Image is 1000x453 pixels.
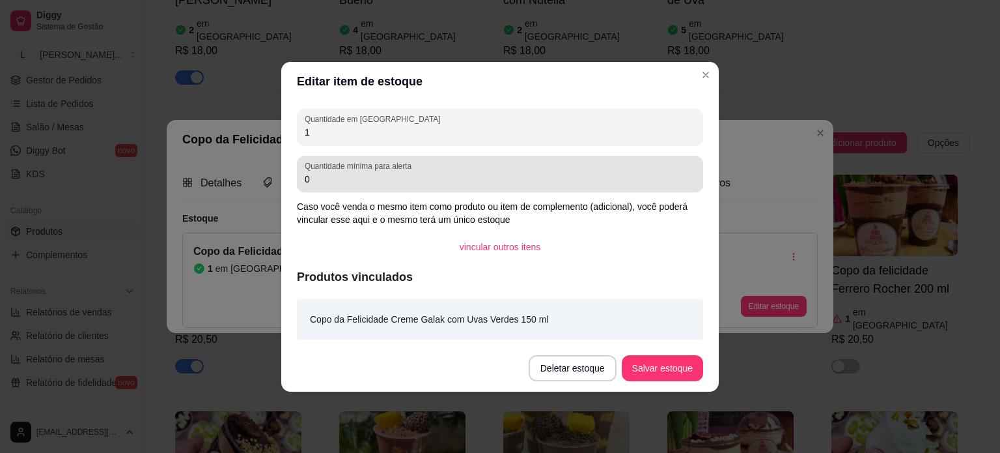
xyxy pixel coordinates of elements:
[622,355,703,381] button: Salvar estoque
[297,268,703,286] article: Produtos vinculados
[305,126,695,139] input: Quantidade em estoque
[305,160,416,171] label: Quantidade mínima para alerta
[529,355,617,381] button: Deletar estoque
[449,234,551,260] button: vincular outros itens
[297,200,703,226] p: Caso você venda o mesmo item como produto ou item de complemento (adicional), você poderá vincula...
[310,312,549,327] article: Copo da Felicidade Creme Galak com Uvas Verdes 150 ml
[305,113,445,124] label: Quantidade em [GEOGRAPHIC_DATA]
[281,62,719,101] header: Editar item de estoque
[695,65,716,85] button: Close
[305,173,695,186] input: Quantidade mínima para alerta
